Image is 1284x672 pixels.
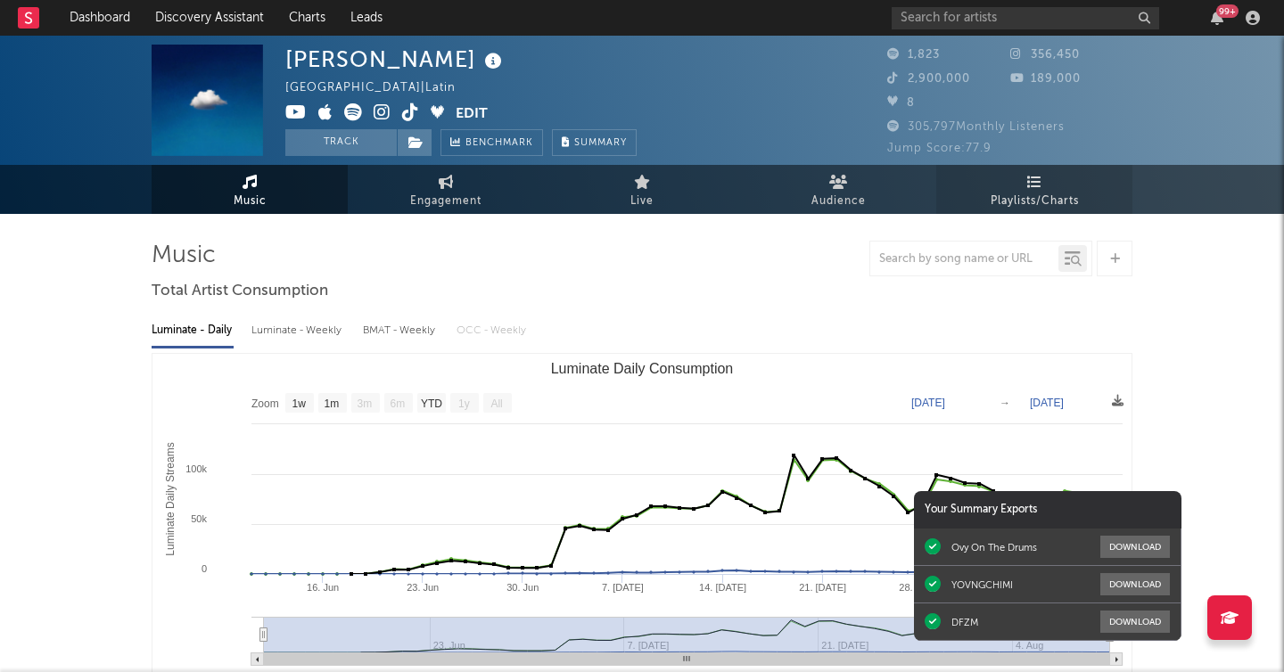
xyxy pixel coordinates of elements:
a: Playlists/Charts [936,165,1132,214]
text: [DATE] [911,397,945,409]
div: Luminate - Weekly [251,316,345,346]
text: Luminate Daily Streams [164,442,177,555]
text: Zoom [251,397,279,410]
span: Audience [811,191,866,212]
text: 1w [292,397,307,410]
text: 1y [458,397,470,410]
div: BMAT - Weekly [363,316,439,346]
text: 23. Jun [407,582,439,593]
input: Search by song name or URL [870,252,1058,266]
button: Summary [552,129,637,156]
text: Luminate Daily Consumption [551,361,734,376]
button: Download [1100,573,1170,595]
div: [PERSON_NAME] [285,45,506,74]
text: 14. [DATE] [699,582,746,593]
div: 99 + [1216,4,1239,18]
span: Engagement [410,191,481,212]
a: Live [544,165,740,214]
span: 1,823 [887,49,940,61]
div: YOVNGCHIMI [951,578,1013,591]
text: YTD [421,397,442,410]
input: Search for artists [892,7,1159,29]
span: Live [630,191,654,212]
button: Download [1100,536,1170,558]
span: Jump Score: 77.9 [887,143,992,154]
text: All [490,397,502,410]
div: [GEOGRAPHIC_DATA] | Latin [285,78,476,99]
text: 21. [DATE] [799,582,846,593]
text: 100k [185,463,207,474]
text: 3m [358,397,373,410]
span: 305,797 Monthly Listeners [887,121,1065,133]
span: 2,900,000 [887,73,970,85]
span: 356,450 [1010,49,1080,61]
text: → [1000,397,1010,409]
text: 28. [DATE] [899,582,946,593]
text: 30. Jun [506,582,539,593]
div: Your Summary Exports [914,491,1181,529]
div: Ovy On The Drums [951,541,1037,553]
text: 7. [DATE] [602,582,644,593]
button: Track [285,129,397,156]
span: Music [234,191,267,212]
text: [DATE] [1030,397,1064,409]
text: 1m [325,397,340,410]
span: Playlists/Charts [991,191,1079,212]
button: Download [1100,611,1170,633]
span: Benchmark [465,133,533,154]
a: Benchmark [440,129,543,156]
a: Audience [740,165,936,214]
button: Edit [456,103,488,126]
span: Total Artist Consumption [152,281,328,302]
text: 0 [202,563,207,574]
span: Summary [574,138,627,148]
div: DFZM [951,616,978,628]
text: 50k [191,513,207,524]
text: 16. Jun [307,582,339,593]
a: Music [152,165,348,214]
span: 189,000 [1010,73,1081,85]
div: Luminate - Daily [152,316,234,346]
a: Engagement [348,165,544,214]
text: 6m [391,397,406,410]
span: 8 [887,97,915,109]
button: 99+ [1211,11,1223,25]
